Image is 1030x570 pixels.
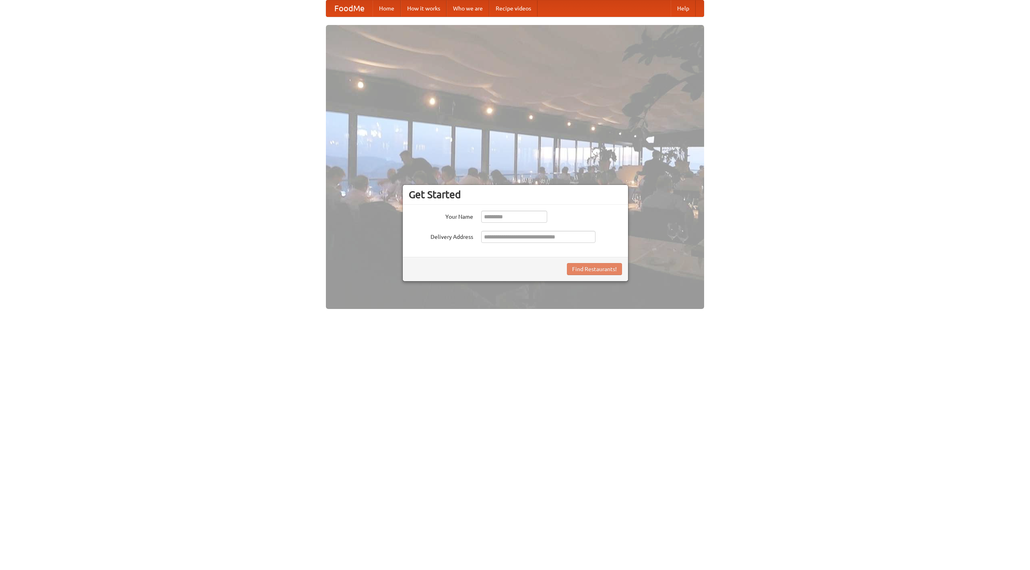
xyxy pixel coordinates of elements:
label: Your Name [409,211,473,221]
a: Help [671,0,696,17]
label: Delivery Address [409,231,473,241]
a: Home [373,0,401,17]
button: Find Restaurants! [567,263,622,275]
a: Recipe videos [489,0,538,17]
a: Who we are [447,0,489,17]
a: How it works [401,0,447,17]
h3: Get Started [409,189,622,201]
a: FoodMe [326,0,373,17]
